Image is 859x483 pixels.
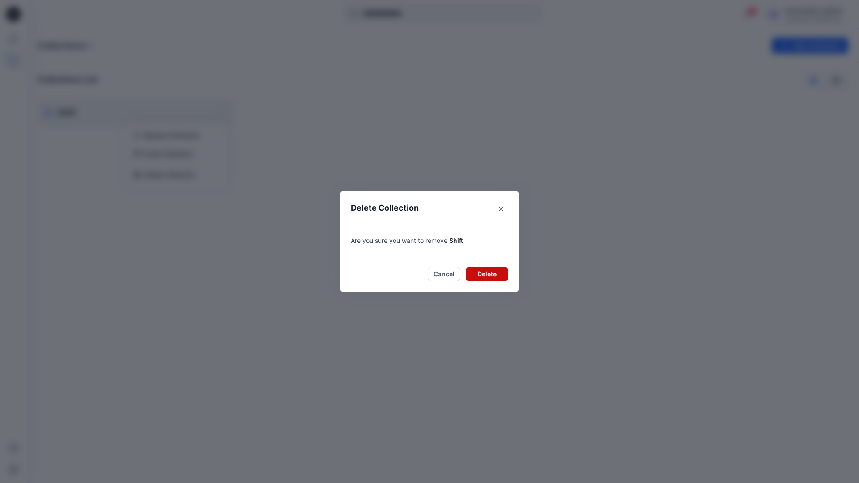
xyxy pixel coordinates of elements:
span: Shift [449,237,463,244]
p: Are you sure you want to remove [351,236,508,245]
button: Cancel [428,267,460,281]
button: Delete [466,267,508,281]
button: Close [494,202,508,216]
header: Delete Collection [340,191,519,225]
